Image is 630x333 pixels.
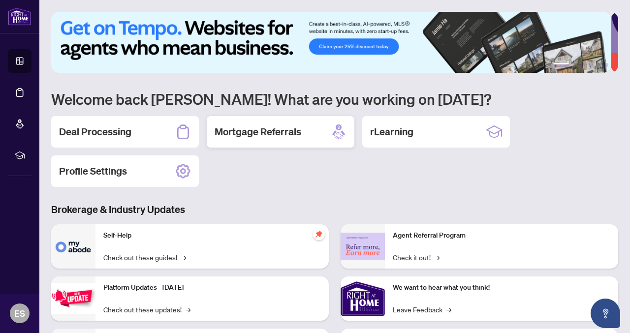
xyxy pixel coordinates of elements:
h2: Profile Settings [59,164,127,178]
button: 3 [581,63,585,67]
h2: Mortgage Referrals [215,125,301,139]
button: Open asap [591,299,620,328]
button: 5 [597,63,600,67]
button: 6 [604,63,608,67]
h3: Brokerage & Industry Updates [51,203,618,216]
button: 1 [553,63,569,67]
img: Slide 0 [51,12,611,73]
img: logo [8,7,31,26]
span: → [186,304,190,315]
p: We want to hear what you think! [393,282,610,293]
img: Self-Help [51,224,95,269]
span: pushpin [313,228,325,240]
h2: Deal Processing [59,125,131,139]
a: Check out these guides!→ [103,252,186,263]
span: → [181,252,186,263]
span: → [446,304,451,315]
p: Agent Referral Program [393,230,610,241]
img: Platform Updates - July 21, 2025 [51,283,95,314]
a: Check out these updates!→ [103,304,190,315]
p: Platform Updates - [DATE] [103,282,321,293]
a: Check it out!→ [393,252,440,263]
img: We want to hear what you think! [341,276,385,321]
img: Agent Referral Program [341,233,385,260]
span: → [435,252,440,263]
button: 2 [573,63,577,67]
span: ES [14,306,25,320]
h1: Welcome back [PERSON_NAME]! What are you working on [DATE]? [51,90,618,108]
h2: rLearning [370,125,413,139]
p: Self-Help [103,230,321,241]
a: Leave Feedback→ [393,304,451,315]
button: 4 [589,63,593,67]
